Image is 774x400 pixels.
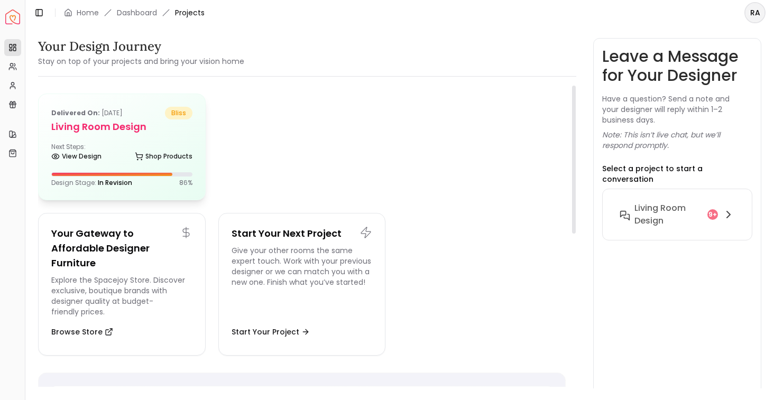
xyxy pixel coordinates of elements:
[175,7,205,18] span: Projects
[744,2,766,23] button: RA
[5,10,20,24] img: Spacejoy Logo
[602,163,752,184] p: Select a project to start a conversation
[98,178,132,187] span: In Revision
[38,56,244,67] small: Stay on top of your projects and bring your vision home
[135,149,192,164] a: Shop Products
[745,3,764,22] span: RA
[232,321,310,342] button: Start Your Project
[51,107,123,119] p: [DATE]
[51,321,113,342] button: Browse Store
[77,7,99,18] a: Home
[634,202,703,227] h6: Living Room design
[51,108,100,117] b: Delivered on:
[51,149,102,164] a: View Design
[232,245,373,317] div: Give your other rooms the same expert touch. Work with your previous designer or we can match you...
[38,38,244,55] h3: Your Design Journey
[51,143,192,164] div: Next Steps:
[602,47,752,85] h3: Leave a Message for Your Designer
[232,226,373,241] h5: Start Your Next Project
[51,275,192,317] div: Explore the Spacejoy Store. Discover exclusive, boutique brands with designer quality at budget-f...
[117,7,157,18] a: Dashboard
[51,119,192,134] h5: Living Room design
[707,209,718,220] div: 9+
[602,129,752,151] p: Note: This isn’t live chat, but we’ll respond promptly.
[179,179,192,187] p: 86 %
[64,7,205,18] nav: breadcrumb
[611,198,743,231] button: Living Room design9+
[51,179,132,187] p: Design Stage:
[165,107,192,119] span: bliss
[38,213,206,356] a: Your Gateway to Affordable Designer FurnitureExplore the Spacejoy Store. Discover exclusive, bout...
[51,226,192,271] h5: Your Gateway to Affordable Designer Furniture
[218,213,386,356] a: Start Your Next ProjectGive your other rooms the same expert touch. Work with your previous desig...
[5,10,20,24] a: Spacejoy
[602,94,752,125] p: Have a question? Send a note and your designer will reply within 1–2 business days.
